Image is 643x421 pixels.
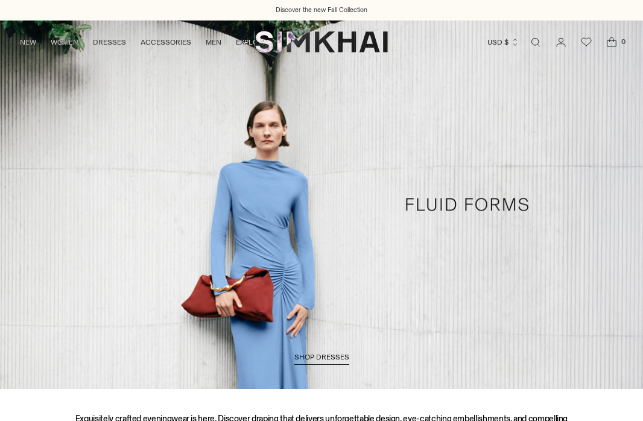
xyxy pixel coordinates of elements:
[600,30,624,54] a: Open cart modal
[51,29,78,55] a: WOMEN
[549,30,573,54] a: Go to the account page
[255,30,388,54] a: SIMKHAI
[236,29,267,55] a: EXPLORE
[618,36,629,47] span: 0
[93,29,126,55] a: DRESSES
[294,353,349,365] a: SHOP DRESSES
[487,29,519,55] button: USD $
[206,29,221,55] a: MEN
[141,29,191,55] a: ACCESSORIES
[574,30,598,54] a: Wishlist
[294,353,349,361] span: SHOP DRESSES
[524,30,548,54] a: Open search modal
[276,5,367,15] a: Discover the new Fall Collection
[20,29,36,55] a: NEW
